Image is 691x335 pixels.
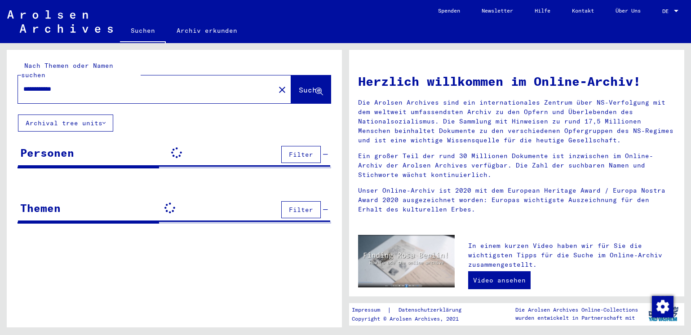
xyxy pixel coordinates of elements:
span: Suche [299,85,321,94]
mat-label: Nach Themen oder Namen suchen [21,62,113,79]
span: DE [662,8,672,14]
button: Filter [281,201,321,218]
a: Archiv erkunden [166,20,248,41]
a: Suchen [120,20,166,43]
button: Filter [281,146,321,163]
h1: Herzlich willkommen im Online-Archiv! [358,72,675,91]
button: Archival tree units [18,115,113,132]
p: Ein großer Teil der rund 30 Millionen Dokumente ist inzwischen im Online-Archiv der Arolsen Archi... [358,151,675,180]
a: Video ansehen [468,271,531,289]
span: Filter [289,206,313,214]
span: Filter [289,150,313,159]
p: Die Arolsen Archives Online-Collections [515,306,638,314]
p: Die Arolsen Archives sind ein internationales Zentrum über NS-Verfolgung mit dem weltweit umfasse... [358,98,675,145]
img: Zustimmung ändern [652,296,673,317]
img: video.jpg [358,235,455,287]
img: Arolsen_neg.svg [7,10,113,33]
p: wurden entwickelt in Partnerschaft mit [515,314,638,322]
button: Suche [291,75,331,103]
div: Themen [20,200,61,216]
img: yv_logo.png [647,303,680,325]
div: | [352,305,472,315]
a: Datenschutzerklärung [391,305,472,315]
p: Unser Online-Archiv ist 2020 mit dem European Heritage Award / Europa Nostra Award 2020 ausgezeic... [358,186,675,214]
a: Impressum [352,305,387,315]
p: Copyright © Arolsen Archives, 2021 [352,315,472,323]
p: In einem kurzen Video haben wir für Sie die wichtigsten Tipps für die Suche im Online-Archiv zusa... [468,241,675,269]
mat-icon: close [277,84,288,95]
button: Clear [273,80,291,98]
div: Personen [20,145,74,161]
